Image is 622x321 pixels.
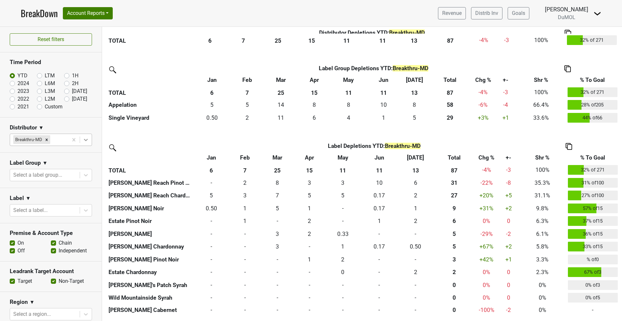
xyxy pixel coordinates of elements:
div: +2 [500,204,517,213]
td: 0 [193,176,229,189]
div: -2 [500,230,517,238]
td: 2 [294,215,325,228]
th: 5.334 [434,227,475,240]
td: 100% [517,34,565,47]
td: 3 [261,227,294,240]
td: 0 [193,240,229,253]
div: 3 [262,242,293,251]
div: 5 [262,204,293,213]
td: 1.5 [397,215,434,228]
div: - [262,217,293,225]
td: 0 [229,266,260,279]
span: -4% [478,89,488,95]
th: Jun: activate to sort column ascending [367,74,400,86]
div: 3 [435,255,473,264]
div: 4 [331,114,365,122]
div: 5 [402,114,427,122]
label: 2021 [17,103,29,111]
a: Goals [508,7,529,19]
td: 2 [231,111,263,124]
div: 5 [326,191,360,200]
img: Copy to clipboard [564,65,571,72]
div: Remove Breakthru-MD [43,135,50,144]
td: -29 % [475,227,498,240]
label: 2024 [17,80,29,87]
div: 8 [300,101,328,109]
div: 0 [500,217,517,225]
th: 29.169 [429,111,471,124]
td: 0 [229,253,260,266]
td: +67 % [475,240,498,253]
div: -8 [500,179,517,187]
div: 2 [399,191,432,200]
th: 6 [193,86,231,99]
div: 1 [399,204,432,213]
td: 1 [397,202,434,215]
td: 0 [361,253,397,266]
th: 6 [193,34,227,47]
td: 5.8% [519,240,566,253]
label: L6M [45,80,55,87]
a: BreakDown [21,6,58,20]
th: 25 [261,164,294,177]
th: 2.833 [434,253,475,266]
td: 3 [261,240,294,253]
div: - [262,255,293,264]
div: 8 [331,101,365,109]
td: 5.333 [193,99,231,112]
div: 1 [296,204,323,213]
td: 5 [294,189,325,202]
th: [PERSON_NAME] Noir [107,202,193,215]
div: +5 [500,191,517,200]
div: 10 [368,101,398,109]
div: 2 [231,179,259,187]
div: -4 [497,101,515,109]
th: Jul: activate to sort column ascending [400,74,429,86]
div: 0.50 [195,114,229,122]
td: 5 [325,189,361,202]
div: +1 [497,114,515,122]
span: ▼ [39,124,44,132]
div: +2 [500,242,517,251]
td: 2 [294,227,325,240]
td: +20 % [475,189,498,202]
td: 0 [325,215,361,228]
th: 13 [400,86,429,99]
span: ▼ [42,159,48,167]
td: 100% [516,86,566,99]
img: filter [107,64,117,74]
td: -22 % [475,176,498,189]
div: 0.50 [399,242,432,251]
div: 2 [232,114,262,122]
td: 1.334 [294,202,325,215]
td: 4.5 [261,202,294,215]
td: 0 [397,227,434,240]
td: 10.5 [263,111,298,124]
th: 15 [298,86,330,99]
td: -4 % [475,164,498,177]
div: 5 [195,191,228,200]
div: 9 [435,204,473,213]
div: 1 [296,255,323,264]
h3: Distributor [10,124,37,131]
div: 0.33 [326,230,360,238]
th: Shr %: activate to sort column ascending [516,74,566,86]
td: 1.334 [325,240,361,253]
label: L3M [45,87,55,95]
div: - [363,255,396,264]
td: 0 [193,215,229,228]
td: 4.5 [231,99,263,112]
td: 5.333 [193,189,229,202]
div: 10 [363,179,396,187]
td: 6.334 [298,111,330,124]
th: 13 [399,34,429,47]
div: 5 [435,230,473,238]
th: 6 [193,164,229,177]
th: 30.668 [434,176,475,189]
h3: Premise & Account Type [10,230,92,237]
div: 1 [368,114,398,122]
td: 0.5 [397,240,434,253]
label: YTD [17,72,28,80]
label: 2023 [17,87,29,95]
div: 0.17 [363,204,396,213]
